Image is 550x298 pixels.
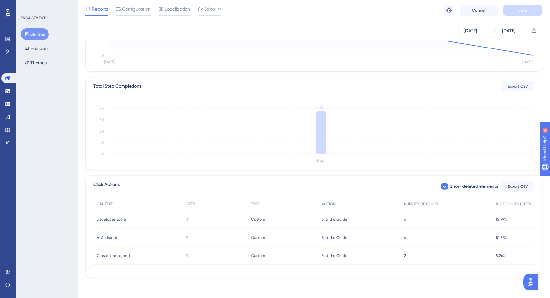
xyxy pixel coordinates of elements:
tspan: 10 [100,140,104,145]
span: Custom [251,235,265,240]
span: Localization [165,5,190,13]
button: Hotspots [21,43,52,54]
div: Total Step Completions [93,82,141,90]
div: ENGAGEMENT [21,16,45,21]
span: Editor [204,5,216,13]
span: CTA TEXT [97,201,113,207]
span: Configuration [122,5,151,13]
button: Save [503,5,542,16]
div: [DATE] [502,27,515,35]
button: Export CSV [502,181,534,192]
span: End the Guide [322,217,347,222]
span: 2 [404,253,406,258]
span: 1 [186,253,188,258]
tspan: Step 1 [316,158,327,163]
span: End the Guide [322,235,347,240]
tspan: 30 [100,118,104,122]
span: 1 [186,217,188,222]
span: 10.53% [496,235,508,240]
span: Export CSV [508,184,528,189]
span: % OF CLICKS (STEP) [496,201,531,207]
span: TYPE [251,201,260,207]
button: Themes [21,57,50,69]
span: 1 [186,235,188,240]
span: Cancel [472,8,486,13]
span: Show deleted elements [450,183,498,190]
tspan: 0 [101,53,104,58]
span: 15.79% [496,217,507,222]
span: Custom [251,217,265,222]
span: AI Assistant [97,235,118,240]
span: Export CSV [508,84,528,89]
button: Export CSV [502,81,534,91]
div: 4 [45,3,47,8]
tspan: 40 [99,106,104,111]
span: ACTION [322,201,336,207]
span: NUMBER OF CLICKS [404,201,439,207]
span: 4 [404,235,406,240]
span: 5.26% [496,253,506,258]
span: Developer score [97,217,126,222]
tspan: [DATE] [522,60,533,65]
span: Clasament agenți [97,253,130,258]
span: Reports [92,5,108,13]
span: Save [518,8,527,13]
span: 6 [404,217,406,222]
button: Guides [21,28,49,40]
tspan: 0 [101,151,104,156]
div: [DATE] [464,27,477,35]
tspan: 20 [100,129,104,133]
button: Cancel [460,5,498,16]
span: Click Actions [93,181,120,192]
iframe: UserGuiding AI Assistant Launcher [523,272,542,292]
span: STEP [186,201,195,207]
tspan: 38 [319,104,324,111]
span: Need Help? [15,2,40,9]
span: Custom [251,253,265,258]
span: End the Guide [322,253,347,258]
tspan: [DATE] [104,60,115,65]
